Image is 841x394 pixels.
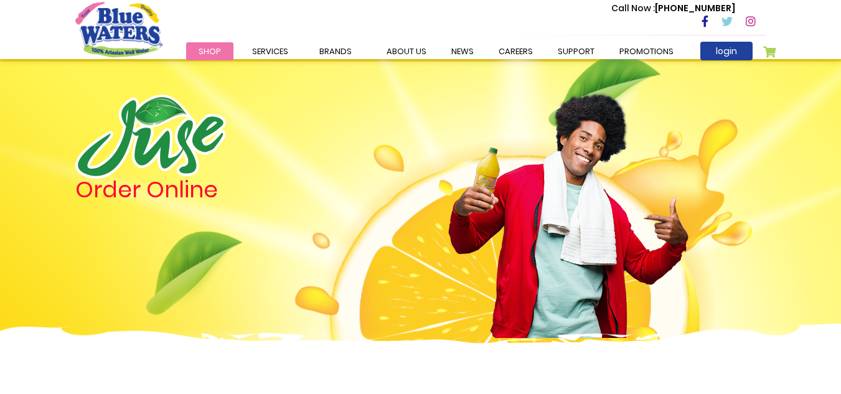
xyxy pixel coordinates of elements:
[545,42,607,60] a: support
[319,45,352,57] span: Brands
[75,179,352,201] h4: Order Online
[75,2,162,57] a: store logo
[374,42,439,60] a: about us
[199,45,221,57] span: Shop
[611,2,735,15] p: [PHONE_NUMBER]
[607,42,686,60] a: Promotions
[252,45,288,57] span: Services
[75,95,226,179] img: logo
[486,42,545,60] a: careers
[439,42,486,60] a: News
[447,72,690,338] img: man.png
[700,42,753,60] a: login
[611,2,655,14] span: Call Now :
